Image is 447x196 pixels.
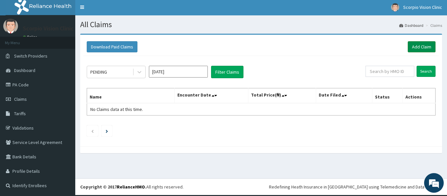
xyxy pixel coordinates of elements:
[14,67,35,73] span: Dashboard
[38,57,90,123] span: We're online!
[424,23,442,28] li: Claims
[149,66,208,78] input: Select Month and Year
[391,3,399,11] img: User Image
[14,96,27,102] span: Claims
[366,66,414,77] input: Search by HMO ID
[248,88,316,103] th: Total Price(₦)
[90,69,107,75] div: PENDING
[269,184,442,190] div: Redefining Heath Insurance in [GEOGRAPHIC_DATA] using Telemedicine and Data Science!
[91,128,94,134] a: Previous page
[87,41,137,52] button: Download Paid Claims
[34,37,110,45] div: Chat with us now
[372,88,403,103] th: Status
[23,35,39,39] a: Online
[14,111,26,116] span: Tariffs
[14,53,47,59] span: Switch Providers
[75,178,447,195] footer: All rights reserved.
[175,88,248,103] th: Encounter Date
[316,88,372,103] th: Date Filed
[417,66,436,77] input: Search
[23,26,74,31] p: Scorpio Vision Clinic
[402,88,435,103] th: Actions
[3,128,125,151] textarea: Type your message and hit 'Enter'
[3,19,18,33] img: User Image
[403,4,442,10] span: Scorpio Vision Clinic
[87,88,175,103] th: Name
[12,33,27,49] img: d_794563401_company_1708531726252_794563401
[80,20,442,29] h1: All Claims
[408,41,436,52] a: Add Claim
[106,128,108,134] a: Next page
[107,3,123,19] div: Minimize live chat window
[211,66,243,78] button: Filter Claims
[117,184,145,190] a: RelianceHMO
[90,106,143,112] span: No Claims data at this time.
[399,23,423,28] a: Dashboard
[80,184,146,190] strong: Copyright © 2017 .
